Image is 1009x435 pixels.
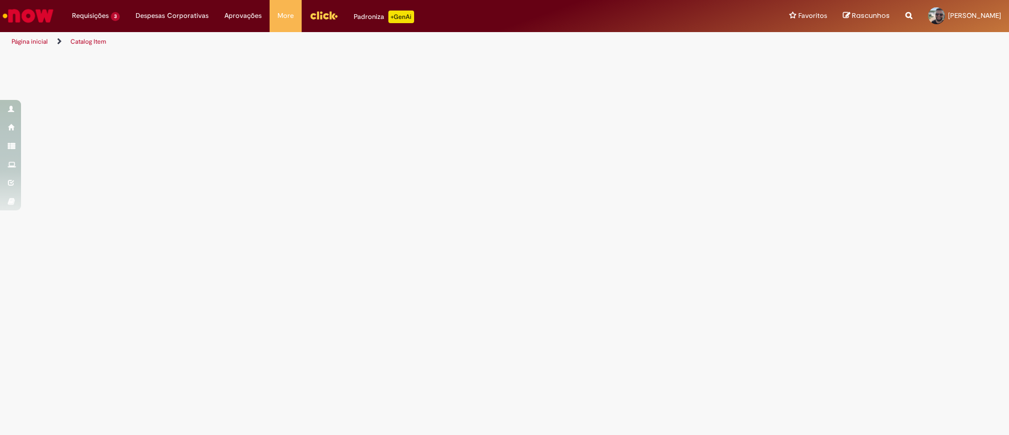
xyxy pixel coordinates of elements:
[8,32,665,52] ul: Trilhas de página
[388,11,414,23] p: +GenAi
[852,11,890,21] span: Rascunhos
[798,11,827,21] span: Favoritos
[354,11,414,23] div: Padroniza
[12,37,48,46] a: Página inicial
[111,12,120,21] span: 3
[70,37,106,46] a: Catalog Item
[224,11,262,21] span: Aprovações
[1,5,55,26] img: ServiceNow
[310,7,338,23] img: click_logo_yellow_360x200.png
[72,11,109,21] span: Requisições
[843,11,890,21] a: Rascunhos
[948,11,1001,20] span: [PERSON_NAME]
[136,11,209,21] span: Despesas Corporativas
[277,11,294,21] span: More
